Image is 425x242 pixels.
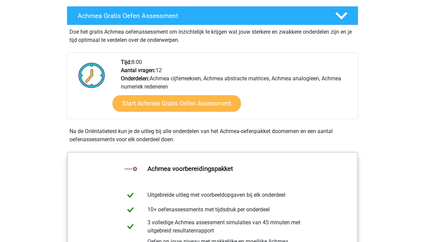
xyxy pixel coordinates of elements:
[112,95,241,112] a: Start Achmea Gratis Oefen Assessment
[75,58,109,92] img: Klok
[121,67,156,74] b: Aantal vragen:
[67,25,358,44] div: Doe het gratis Achmea oefenassessment om inzichtelijk te krijgen wat jouw sterkere en zwakkere on...
[121,59,131,65] b: Tijd:
[67,127,358,144] div: Na de Oriëntatietest kun je de uitleg bij alle onderdelen van het Achmea-oefenpakket doornemen en...
[64,6,361,25] a: Achmea Gratis Oefen Assessment
[116,58,358,119] div: 8:00 12 Achmea cijferreeksen, Achmea abstracte matrices, Achmea analogieen, Achmea numeriek reden...
[121,75,149,82] b: Onderdelen:
[78,12,324,20] h4: Achmea Gratis Oefen Assessment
